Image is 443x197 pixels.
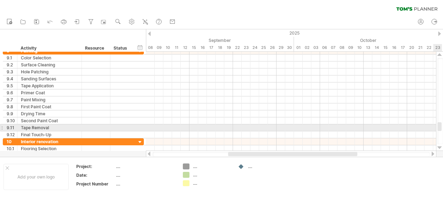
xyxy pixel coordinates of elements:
div: 9.4 [7,75,17,82]
div: Color Selection [21,54,78,61]
div: Friday, 3 October 2025 [311,44,320,51]
div: Activity [21,45,78,52]
div: Monday, 8 September 2025 [146,44,155,51]
div: 9.10 [7,117,17,124]
div: Friday, 26 September 2025 [268,44,277,51]
div: .... [193,163,231,169]
div: Friday, 17 October 2025 [398,44,407,51]
div: Tuesday, 21 October 2025 [416,44,425,51]
div: Wednesday, 17 September 2025 [207,44,216,51]
div: Monday, 13 October 2025 [364,44,372,51]
div: .... [116,163,174,169]
div: 9.1 [7,54,17,61]
div: Tuesday, 7 October 2025 [329,44,337,51]
div: 9.9 [7,110,17,117]
div: Primer Coat [21,89,78,96]
div: Tuesday, 23 September 2025 [242,44,250,51]
div: Wednesday, 15 October 2025 [381,44,390,51]
div: 9.12 [7,131,17,138]
div: Surface Cleaning [21,61,78,68]
div: Interior renovation [21,138,78,145]
div: Status [114,45,129,52]
div: 9.3 [7,68,17,75]
div: .... [193,172,231,178]
div: 9.5 [7,82,17,89]
div: Thursday, 2 October 2025 [303,44,311,51]
div: Wednesday, 10 September 2025 [163,44,172,51]
div: Monday, 20 October 2025 [407,44,416,51]
div: Wednesday, 1 October 2025 [294,44,303,51]
div: Project: [76,163,115,169]
div: Date: [76,172,115,178]
div: First Paint Coat [21,103,78,110]
div: .... [116,181,174,187]
div: Tuesday, 30 September 2025 [285,44,294,51]
div: September 2025 [102,37,294,44]
div: Thursday, 25 September 2025 [259,44,268,51]
div: Friday, 10 October 2025 [355,44,364,51]
div: Paint Mixing [21,96,78,103]
div: 9.7 [7,96,17,103]
div: Friday, 19 September 2025 [224,44,233,51]
div: 10.1 [7,145,17,152]
div: Wednesday, 24 September 2025 [250,44,259,51]
div: Monday, 6 October 2025 [320,44,329,51]
div: .... [116,172,174,178]
div: Sanding Surfaces [21,75,78,82]
div: Thursday, 16 October 2025 [390,44,398,51]
div: Thursday, 11 September 2025 [172,44,181,51]
div: Tuesday, 9 September 2025 [155,44,163,51]
div: .... [193,180,231,186]
div: Monday, 22 September 2025 [233,44,242,51]
div: Friday, 12 September 2025 [181,44,189,51]
div: Thursday, 23 October 2025 [433,44,442,51]
div: Wednesday, 8 October 2025 [337,44,346,51]
div: Second Paint Coat [21,117,78,124]
div: .... [248,163,286,169]
div: Hole Patching [21,68,78,75]
div: Flooring Selection [21,145,78,152]
div: Drying Time [21,110,78,117]
div: Tuesday, 14 October 2025 [372,44,381,51]
div: 10 [7,138,17,145]
div: 9.6 [7,89,17,96]
div: Monday, 29 September 2025 [277,44,285,51]
div: Tape Application [21,82,78,89]
div: Add your own logo [3,164,69,190]
div: Monday, 15 September 2025 [189,44,198,51]
div: 9.11 [7,124,17,131]
div: Thursday, 9 October 2025 [346,44,355,51]
div: Resource [85,45,106,52]
div: Final Touch-Up [21,131,78,138]
div: Tuesday, 16 September 2025 [198,44,207,51]
div: Thursday, 18 September 2025 [216,44,224,51]
div: Tape Removal [21,124,78,131]
div: Project Number [76,181,115,187]
div: Wednesday, 22 October 2025 [425,44,433,51]
div: 9.8 [7,103,17,110]
div: 9.2 [7,61,17,68]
